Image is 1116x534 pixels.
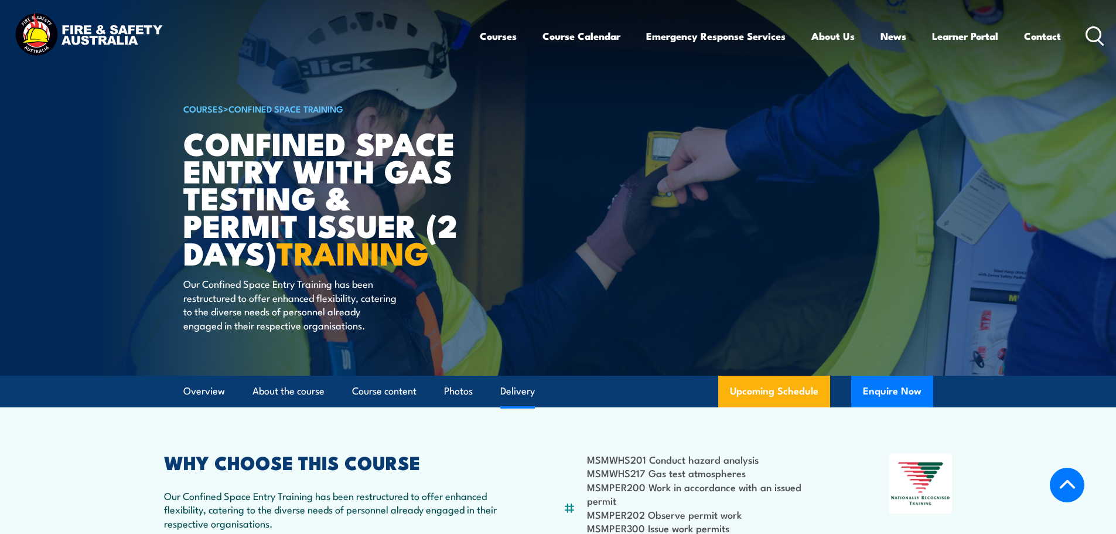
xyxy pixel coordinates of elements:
[718,376,830,407] a: Upcoming Schedule
[183,129,473,266] h1: Confined Space Entry with Gas Testing & Permit Issuer (2 days)
[932,21,998,52] a: Learner Portal
[252,376,325,407] a: About the course
[183,102,223,115] a: COURSES
[1024,21,1061,52] a: Contact
[851,376,933,407] button: Enquire Now
[183,376,225,407] a: Overview
[542,21,620,52] a: Course Calendar
[277,227,429,276] strong: TRAINING
[480,21,517,52] a: Courses
[500,376,535,407] a: Delivery
[228,102,343,115] a: Confined Space Training
[811,21,855,52] a: About Us
[587,508,832,521] li: MSMPER202 Observe permit work
[646,21,786,52] a: Emergency Response Services
[164,454,506,470] h2: WHY CHOOSE THIS COURSE
[587,453,832,466] li: MSMWHS201 Conduct hazard analysis
[587,480,832,508] li: MSMPER200 Work in accordance with an issued permit
[880,21,906,52] a: News
[889,454,953,513] img: Nationally Recognised Training logo.
[352,376,417,407] a: Course content
[183,101,473,115] h6: >
[183,277,397,332] p: Our Confined Space Entry Training has been restructured to offer enhanced flexibility, catering t...
[587,466,832,479] li: MSMWHS217 Gas test atmospheres
[444,376,473,407] a: Photos
[164,489,506,530] p: Our Confined Space Entry Training has been restructured to offer enhanced flexibility, catering t...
